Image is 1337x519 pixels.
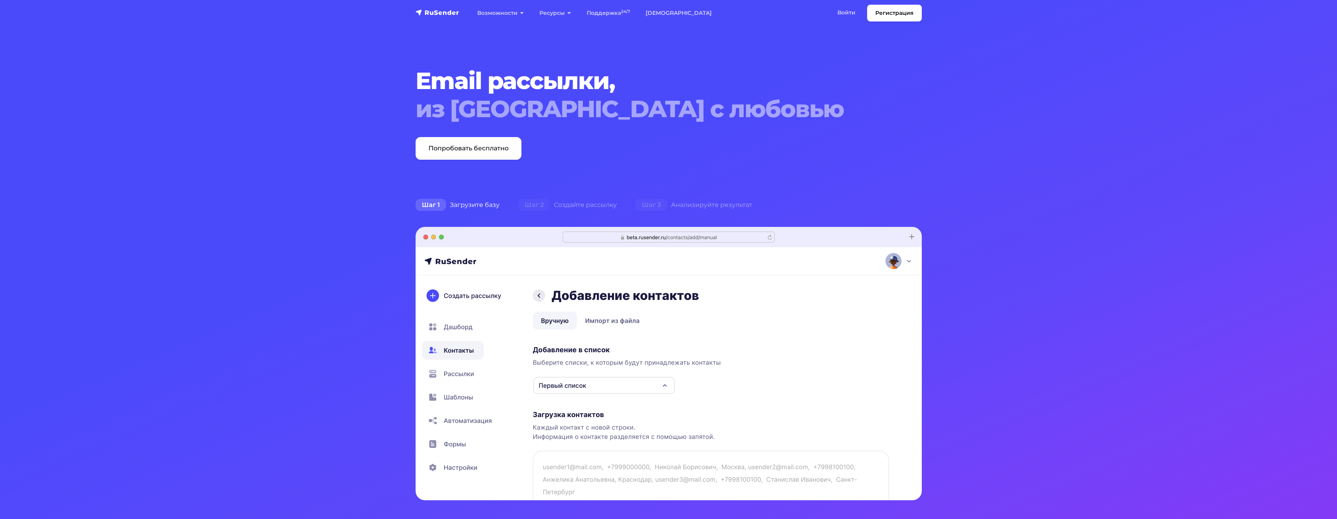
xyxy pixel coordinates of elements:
img: RuSender [416,9,459,16]
div: Анализируйте результат [626,197,762,213]
img: hero-01-min.png [416,227,922,500]
sup: 24/7 [621,9,630,14]
span: Шаг 3 [635,199,667,211]
span: Шаг 2 [518,199,550,211]
a: Ресурсы [532,5,579,21]
a: Поддержка24/7 [579,5,638,21]
a: [DEMOGRAPHIC_DATA] [638,5,719,21]
a: Регистрация [867,5,922,21]
a: Войти [830,5,863,21]
span: Шаг 1 [416,199,446,211]
div: Создайте рассылку [509,197,626,213]
h1: Email рассылки, [416,67,879,123]
div: из [GEOGRAPHIC_DATA] с любовью [416,95,879,123]
a: Попробовать бесплатно [416,137,521,160]
div: Загрузите базу [406,197,509,213]
a: Возможности [469,5,532,21]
